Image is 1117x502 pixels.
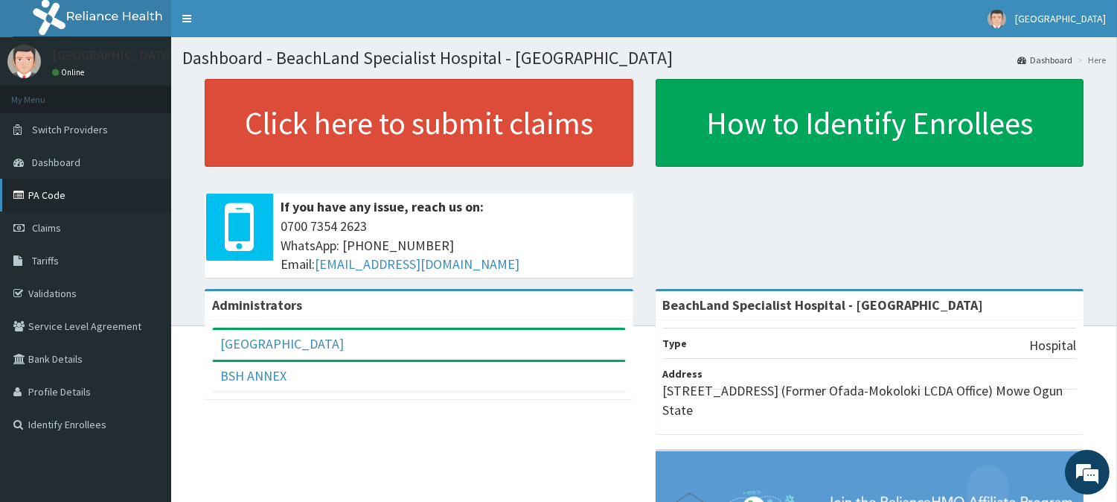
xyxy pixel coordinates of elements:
[1074,54,1106,66] li: Here
[32,156,80,169] span: Dashboard
[1029,336,1076,355] p: Hospital
[32,221,61,235] span: Claims
[663,337,688,350] b: Type
[988,10,1006,28] img: User Image
[663,381,1077,419] p: [STREET_ADDRESS] (Former Ofada-Mokoloki LCDA Office) Mowe Ogun State
[52,67,88,77] a: Online
[32,254,59,267] span: Tariffs
[220,367,287,384] a: BSH ANNEX
[663,296,984,314] strong: BeachLand Specialist Hospital - [GEOGRAPHIC_DATA]
[52,48,175,62] p: [GEOGRAPHIC_DATA]
[7,45,41,78] img: User Image
[212,296,302,314] b: Administrators
[281,198,484,215] b: If you have any issue, reach us on:
[32,123,108,136] span: Switch Providers
[656,79,1084,167] a: How to Identify Enrollees
[281,217,626,274] span: 0700 7354 2623 WhatsApp: [PHONE_NUMBER] Email:
[663,367,703,381] b: Address
[1017,54,1072,66] a: Dashboard
[205,79,633,167] a: Click here to submit claims
[220,335,344,352] a: [GEOGRAPHIC_DATA]
[1015,12,1106,25] span: [GEOGRAPHIC_DATA]
[182,48,1106,68] h1: Dashboard - BeachLand Specialist Hospital - [GEOGRAPHIC_DATA]
[315,255,519,273] a: [EMAIL_ADDRESS][DOMAIN_NAME]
